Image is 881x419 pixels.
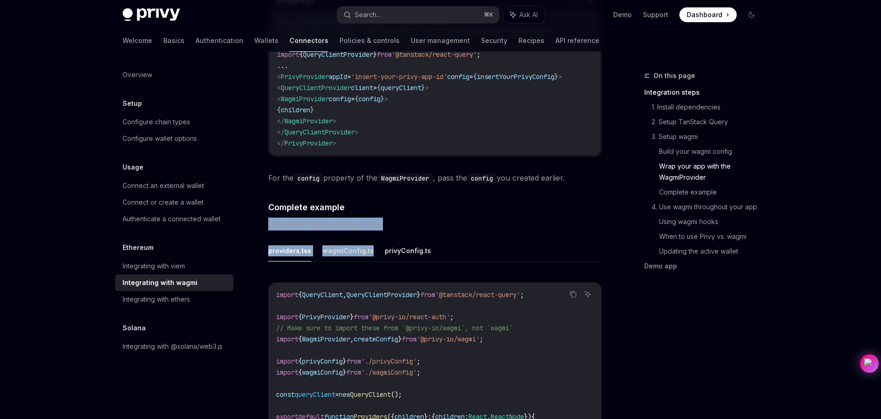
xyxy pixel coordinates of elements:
[115,274,234,291] a: Integrating with wagmi
[450,313,454,321] span: ;
[123,162,143,173] h5: Usage
[115,67,234,83] a: Overview
[653,70,695,81] span: On this page
[322,240,374,261] button: wagmiConfig.ts
[284,139,333,147] span: PrivyProvider
[329,73,347,81] span: appId
[420,291,435,299] span: from
[644,259,766,273] a: Demo app
[123,242,154,253] h5: Ethereum
[369,313,450,321] span: '@privy-io/react-auth'
[659,229,766,244] a: When to use Privy vs. wagmi
[115,338,234,355] a: Integrating with @solana/web3.js
[123,98,142,109] h5: Setup
[398,335,402,343] span: }
[281,95,329,103] span: WagmiProvider
[196,30,243,52] a: Authentication
[351,73,447,81] span: 'insert-your-privy-app-id'
[298,313,302,321] span: {
[350,313,354,321] span: }
[277,61,288,70] span: ...
[346,291,417,299] span: QueryClientProvider
[554,73,558,81] span: }
[469,73,473,81] span: =
[115,258,234,274] a: Integrating with viem
[480,335,483,343] span: ;
[329,95,351,103] span: config
[392,50,477,59] span: '@tanstack/react-query'
[351,84,373,92] span: client
[339,390,350,399] span: new
[123,341,222,352] div: Integrating with @solana/web3.js
[358,95,381,103] span: config
[417,291,420,299] span: }
[373,50,377,59] span: }
[298,368,302,376] span: {
[302,313,350,321] span: PrivyProvider
[298,357,302,365] span: {
[123,30,152,52] a: Welcome
[284,117,333,125] span: WagmiProvider
[477,73,554,81] span: insertYourPrivyConfig
[421,84,425,92] span: }
[417,368,420,376] span: ;
[377,173,433,183] code: WagmiProvider
[659,244,766,259] a: Updating the active wallet
[377,50,392,59] span: from
[467,173,497,183] code: config
[351,95,355,103] span: =
[744,7,759,22] button: Toggle dark mode
[254,30,278,52] a: Wallets
[276,313,298,321] span: import
[385,240,431,261] button: privyConfig.ts
[391,390,402,399] span: ();
[310,106,314,114] span: }
[659,144,766,159] a: Build your wagmi config
[302,357,343,365] span: privyConfig
[343,368,346,376] span: }
[613,10,632,19] a: Demo
[290,30,328,52] a: Connectors
[276,368,298,376] span: import
[504,6,544,23] button: Ask AI
[277,84,281,92] span: <
[123,69,152,80] div: Overview
[652,129,766,144] a: 3. Setup wagmi
[281,84,351,92] span: QueryClientProvider
[425,84,429,92] span: >
[411,30,470,52] a: User management
[281,73,329,81] span: PrivyProvider
[333,139,336,147] span: >
[339,30,400,52] a: Policies & controls
[355,128,358,136] span: >
[302,291,343,299] span: QueryClient
[519,10,538,19] span: Ask AI
[123,197,203,208] div: Connect or create a wallet
[123,180,204,191] div: Connect an external wallet
[355,95,358,103] span: {
[115,291,234,308] a: Integrating with ethers
[346,357,361,365] span: from
[477,50,481,59] span: ;
[652,100,766,115] a: 1. Install dependencies
[123,8,180,21] img: dark logo
[123,294,190,305] div: Integrating with ethers
[163,30,185,52] a: Basics
[277,106,281,114] span: {
[294,173,323,183] code: config
[381,84,421,92] span: queryClient
[558,73,562,81] span: >
[281,106,310,114] span: children
[484,11,493,18] span: ⌘ K
[298,291,302,299] span: {
[354,335,398,343] span: createConfig
[481,30,507,52] a: Security
[276,357,298,365] span: import
[343,291,346,299] span: ,
[115,194,234,211] a: Connect or create a wallet
[361,357,417,365] span: './privyConfig'
[302,335,350,343] span: WagmiProvider
[337,6,499,23] button: Search...⌘K
[335,390,339,399] span: =
[123,322,146,334] h5: Solana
